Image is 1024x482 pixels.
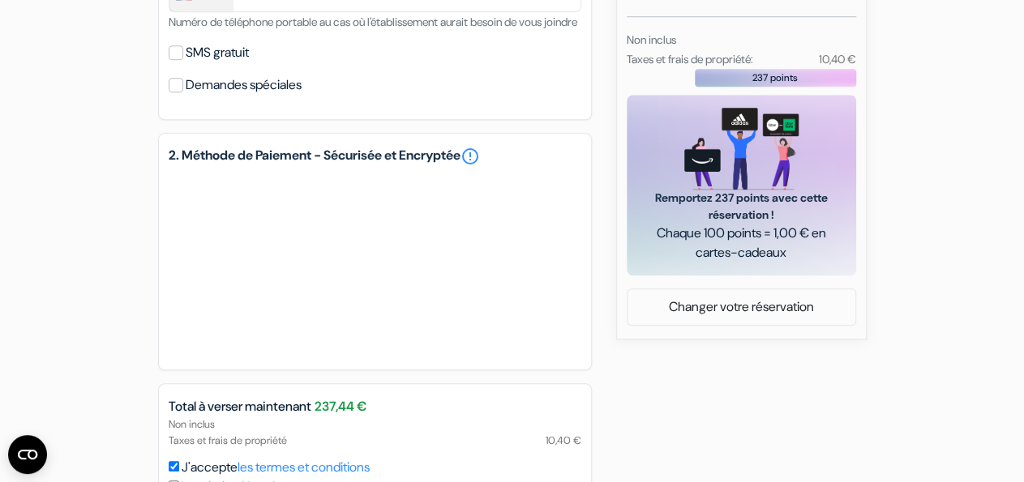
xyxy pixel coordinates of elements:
[165,169,585,360] iframe: Cadre de saisie sécurisé pour le paiement
[628,292,855,322] a: Changer votre réservation
[546,433,581,448] span: 10,40 €
[684,108,799,190] img: gift_card_hero_new.png
[646,224,837,262] span: Chaque 100 points = 1,00 € en cartes-cadeaux
[8,435,47,474] button: Ouvrir le widget CMP
[315,397,366,416] span: 237,44 €
[169,15,577,29] small: Numéro de téléphone portable au cas où l'établissement aurait besoin de vous joindre
[186,74,302,96] label: Demandes spéciales
[461,147,480,166] a: error_outline
[186,41,249,64] label: SMS gratuit
[182,458,370,477] label: J'accepte
[627,32,676,47] small: Non inclus
[752,70,798,85] span: 237 points
[646,190,837,224] span: Remportez 237 points avec cette réservation !
[627,52,753,66] small: Taxes et frais de propriété:
[238,459,370,476] a: les termes et conditions
[169,397,311,416] span: Total à verser maintenant
[818,52,855,66] small: 10,40 €
[169,147,581,166] h5: 2. Méthode de Paiement - Sécurisée et Encryptée
[159,416,591,447] div: Non inclus Taxes et frais de propriété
